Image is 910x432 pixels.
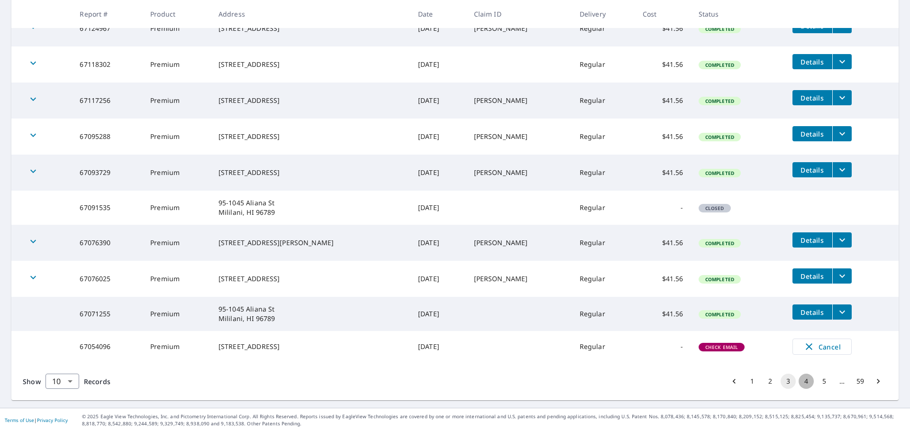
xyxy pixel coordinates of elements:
[410,83,466,119] td: [DATE]
[72,83,143,119] td: 67117256
[700,170,740,176] span: Completed
[781,374,796,389] button: page 3
[832,90,852,105] button: filesDropdownBtn-67117256
[792,232,832,248] button: detailsBtn-67076390
[635,46,691,83] td: $41.56
[72,46,143,83] td: 67118302
[700,344,744,350] span: Check Email
[143,331,211,362] td: Premium
[635,297,691,331] td: $41.56
[5,417,68,423] p: |
[218,24,403,33] div: [STREET_ADDRESS]
[572,155,635,191] td: Regular
[792,90,832,105] button: detailsBtn-67117256
[218,304,403,323] div: 95-1045 Aliana St Mililani, HI 96789
[798,93,827,102] span: Details
[23,377,41,386] span: Show
[572,119,635,155] td: Regular
[792,54,832,69] button: detailsBtn-67118302
[466,83,572,119] td: [PERSON_NAME]
[72,225,143,261] td: 67076390
[572,191,635,225] td: Regular
[45,368,79,395] div: 10
[832,162,852,177] button: filesDropdownBtn-67093729
[798,308,827,317] span: Details
[832,54,852,69] button: filesDropdownBtn-67118302
[72,155,143,191] td: 67093729
[72,297,143,331] td: 67071255
[410,331,466,362] td: [DATE]
[37,417,68,423] a: Privacy Policy
[792,268,832,284] button: detailsBtn-67076025
[72,119,143,155] td: 67095288
[143,155,211,191] td: Premium
[45,374,79,389] div: Show 10 records
[635,225,691,261] td: $41.56
[635,331,691,362] td: -
[832,304,852,320] button: filesDropdownBtn-67071255
[700,62,740,68] span: Completed
[72,191,143,225] td: 67091535
[635,10,691,46] td: $41.56
[700,240,740,247] span: Completed
[572,46,635,83] td: Regular
[635,155,691,191] td: $41.56
[218,198,403,217] div: 95-1045 Aliana St Mililani, HI 96789
[727,374,742,389] button: Go to previous page
[798,129,827,138] span: Details
[700,311,740,318] span: Completed
[410,119,466,155] td: [DATE]
[700,134,740,140] span: Completed
[635,119,691,155] td: $41.56
[143,10,211,46] td: Premium
[798,272,827,281] span: Details
[572,225,635,261] td: Regular
[410,10,466,46] td: [DATE]
[410,191,466,225] td: [DATE]
[466,119,572,155] td: [PERSON_NAME]
[143,225,211,261] td: Premium
[466,261,572,297] td: [PERSON_NAME]
[763,374,778,389] button: Go to page 2
[410,46,466,83] td: [DATE]
[792,339,852,355] button: Cancel
[853,374,868,389] button: Go to page 59
[143,83,211,119] td: Premium
[572,10,635,46] td: Regular
[635,191,691,225] td: -
[635,261,691,297] td: $41.56
[218,168,403,177] div: [STREET_ADDRESS]
[700,205,730,211] span: Closed
[218,342,403,351] div: [STREET_ADDRESS]
[725,374,887,389] nav: pagination navigation
[832,268,852,284] button: filesDropdownBtn-67076025
[82,413,905,427] p: © 2025 Eagle View Technologies, Inc. and Pictometry International Corp. All Rights Reserved. Repo...
[143,297,211,331] td: Premium
[572,261,635,297] td: Regular
[218,238,403,248] div: [STREET_ADDRESS][PERSON_NAME]
[700,276,740,283] span: Completed
[410,155,466,191] td: [DATE]
[835,377,850,386] div: …
[798,57,827,66] span: Details
[792,126,832,141] button: detailsBtn-67095288
[798,165,827,175] span: Details
[798,236,827,245] span: Details
[832,232,852,248] button: filesDropdownBtn-67076390
[143,191,211,225] td: Premium
[466,225,572,261] td: [PERSON_NAME]
[5,417,34,423] a: Terms of Use
[792,162,832,177] button: detailsBtn-67093729
[218,96,403,105] div: [STREET_ADDRESS]
[218,60,403,69] div: [STREET_ADDRESS]
[410,297,466,331] td: [DATE]
[410,225,466,261] td: [DATE]
[572,331,635,362] td: Regular
[466,155,572,191] td: [PERSON_NAME]
[143,46,211,83] td: Premium
[635,83,691,119] td: $41.56
[802,341,842,352] span: Cancel
[72,10,143,46] td: 67124967
[72,331,143,362] td: 67054096
[817,374,832,389] button: Go to page 5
